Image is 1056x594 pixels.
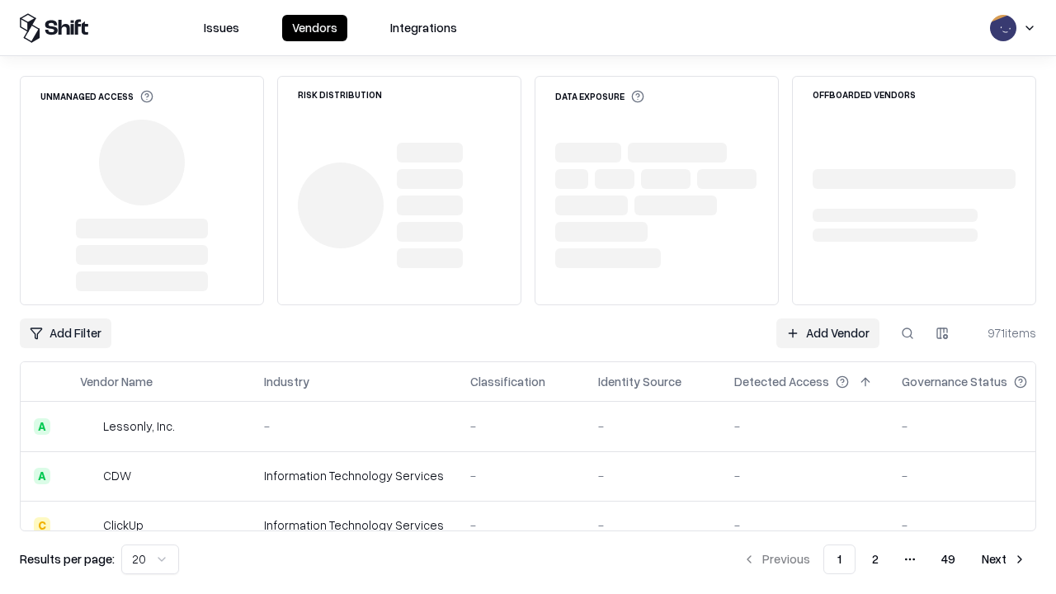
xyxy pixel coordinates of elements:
[598,417,708,435] div: -
[470,373,545,390] div: Classification
[40,90,153,103] div: Unmanaged Access
[902,417,1054,435] div: -
[970,324,1036,342] div: 971 items
[470,516,572,534] div: -
[972,544,1036,574] button: Next
[264,417,444,435] div: -
[34,468,50,484] div: A
[103,467,131,484] div: CDW
[20,550,115,568] p: Results per page:
[80,468,97,484] img: CDW
[194,15,249,41] button: Issues
[264,467,444,484] div: Information Technology Services
[264,373,309,390] div: Industry
[80,517,97,534] img: ClickUp
[470,417,572,435] div: -
[928,544,969,574] button: 49
[20,318,111,348] button: Add Filter
[823,544,856,574] button: 1
[734,373,829,390] div: Detected Access
[776,318,879,348] a: Add Vendor
[80,418,97,435] img: Lessonly, Inc.
[34,418,50,435] div: A
[282,15,347,41] button: Vendors
[80,373,153,390] div: Vendor Name
[598,373,681,390] div: Identity Source
[380,15,467,41] button: Integrations
[902,467,1054,484] div: -
[103,516,144,534] div: ClickUp
[734,516,875,534] div: -
[298,90,382,99] div: Risk Distribution
[264,516,444,534] div: Information Technology Services
[734,417,875,435] div: -
[813,90,916,99] div: Offboarded Vendors
[902,516,1054,534] div: -
[598,516,708,534] div: -
[555,90,644,103] div: Data Exposure
[34,517,50,534] div: C
[902,373,1007,390] div: Governance Status
[859,544,892,574] button: 2
[103,417,175,435] div: Lessonly, Inc.
[598,467,708,484] div: -
[733,544,1036,574] nav: pagination
[470,467,572,484] div: -
[734,467,875,484] div: -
